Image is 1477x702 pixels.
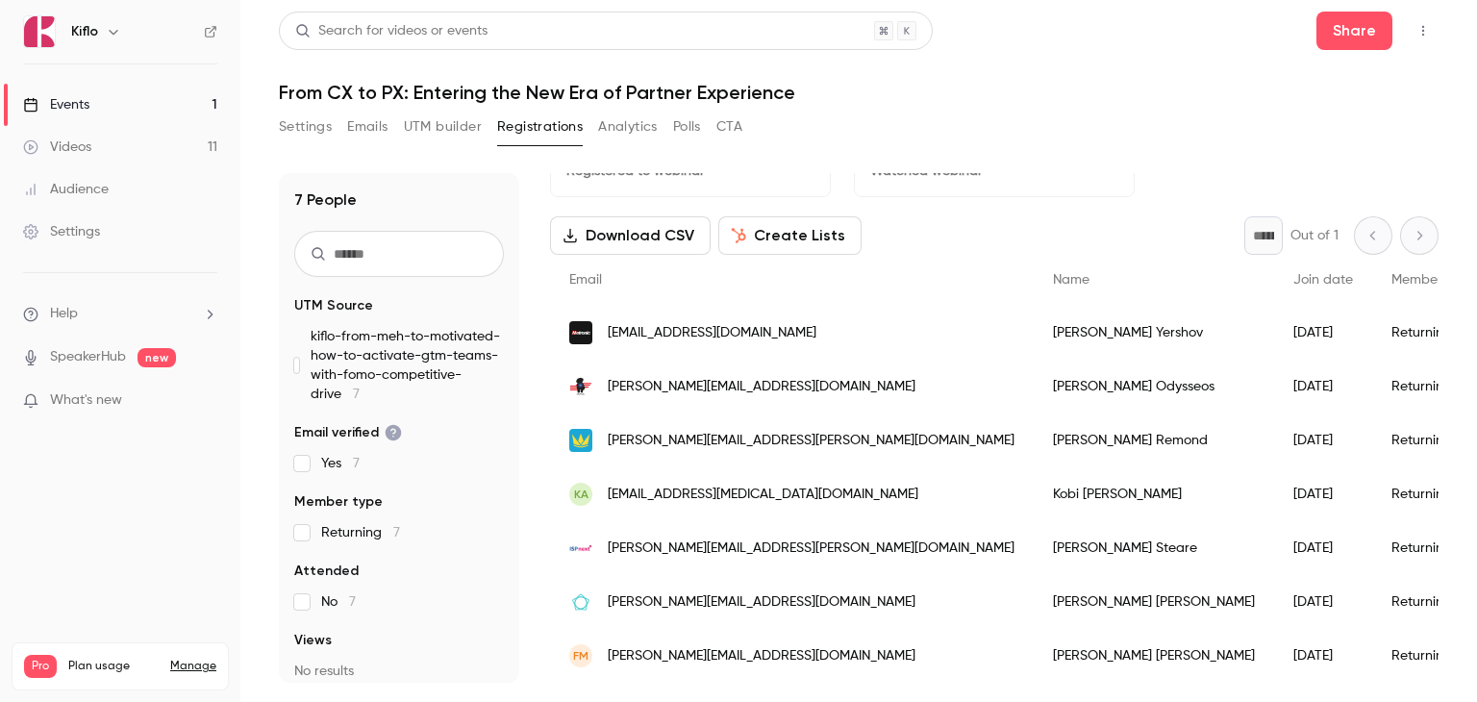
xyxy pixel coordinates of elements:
div: [PERSON_NAME] Yershov [1034,306,1274,360]
img: Kiflo [24,16,55,47]
img: thepowerofpartnering.solutions [569,590,592,614]
button: Registrations [497,112,583,142]
span: Member type [294,492,383,512]
span: Name [1053,273,1089,287]
button: Analytics [598,112,658,142]
span: [PERSON_NAME][EMAIL_ADDRESS][DOMAIN_NAME] [608,377,915,397]
span: 7 [353,457,360,470]
span: No [321,592,356,612]
div: Settings [23,222,100,241]
span: KA [574,486,588,503]
button: Settings [279,112,332,142]
h6: Kiflo [71,22,98,41]
img: rufuslabs.com [569,375,592,398]
span: new [138,348,176,367]
div: [PERSON_NAME] [PERSON_NAME] [1034,575,1274,629]
span: kiflo-from-meh-to-motivated-how-to-activate-gtm-teams-with-fomo-competitive-drive [311,327,504,404]
span: Plan usage [68,659,159,674]
span: Email [569,273,602,287]
li: help-dropdown-opener [23,304,217,324]
button: Share [1316,12,1392,50]
img: webmanuals.se [569,429,592,452]
div: Search for videos or events [295,21,488,41]
span: [PERSON_NAME][EMAIL_ADDRESS][DOMAIN_NAME] [608,646,915,666]
div: [DATE] [1274,360,1372,414]
span: Attended [294,562,359,581]
p: No results [294,662,504,681]
a: SpeakerHub [50,347,126,367]
span: [PERSON_NAME][EMAIL_ADDRESS][PERSON_NAME][DOMAIN_NAME] [608,539,1014,559]
span: 7 [353,388,360,401]
span: Returning [321,523,400,542]
span: UTM Source [294,296,373,315]
span: [PERSON_NAME][EMAIL_ADDRESS][DOMAIN_NAME] [608,592,915,613]
div: [PERSON_NAME] [PERSON_NAME] [1034,629,1274,683]
h1: 7 People [294,188,357,212]
img: ispnext.com [569,537,592,560]
span: Pro [24,655,57,678]
button: Download CSV [550,216,711,255]
span: Join date [1293,273,1353,287]
iframe: Noticeable Trigger [194,392,217,410]
span: 7 [349,595,356,609]
span: Member type [1391,273,1474,287]
button: Emails [347,112,388,142]
span: FM [573,647,588,664]
span: [PERSON_NAME][EMAIL_ADDRESS][PERSON_NAME][DOMAIN_NAME] [608,431,1014,451]
button: CTA [716,112,742,142]
div: [DATE] [1274,575,1372,629]
span: Views [294,631,332,650]
div: Kobi [PERSON_NAME] [1034,467,1274,521]
div: [DATE] [1274,629,1372,683]
button: Create Lists [718,216,862,255]
span: [EMAIL_ADDRESS][DOMAIN_NAME] [608,323,816,343]
div: [DATE] [1274,414,1372,467]
span: Yes [321,454,360,473]
div: [DATE] [1274,467,1372,521]
div: [PERSON_NAME] Steare [1034,521,1274,575]
button: UTM builder [404,112,482,142]
button: Polls [673,112,701,142]
h1: From CX to PX: Entering the New Era of Partner Experience [279,81,1439,104]
span: Help [50,304,78,324]
div: [PERSON_NAME] Remond [1034,414,1274,467]
div: [DATE] [1274,306,1372,360]
div: Audience [23,180,109,199]
a: Manage [170,659,216,674]
div: Videos [23,138,91,157]
p: Out of 1 [1290,226,1339,245]
div: [PERSON_NAME] Odysseos [1034,360,1274,414]
span: 7 [393,526,400,539]
span: What's new [50,390,122,411]
span: [EMAIL_ADDRESS][MEDICAL_DATA][DOMAIN_NAME] [608,485,918,505]
div: [DATE] [1274,521,1372,575]
div: Events [23,95,89,114]
img: netronic.net [569,321,592,344]
span: Email verified [294,423,402,442]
